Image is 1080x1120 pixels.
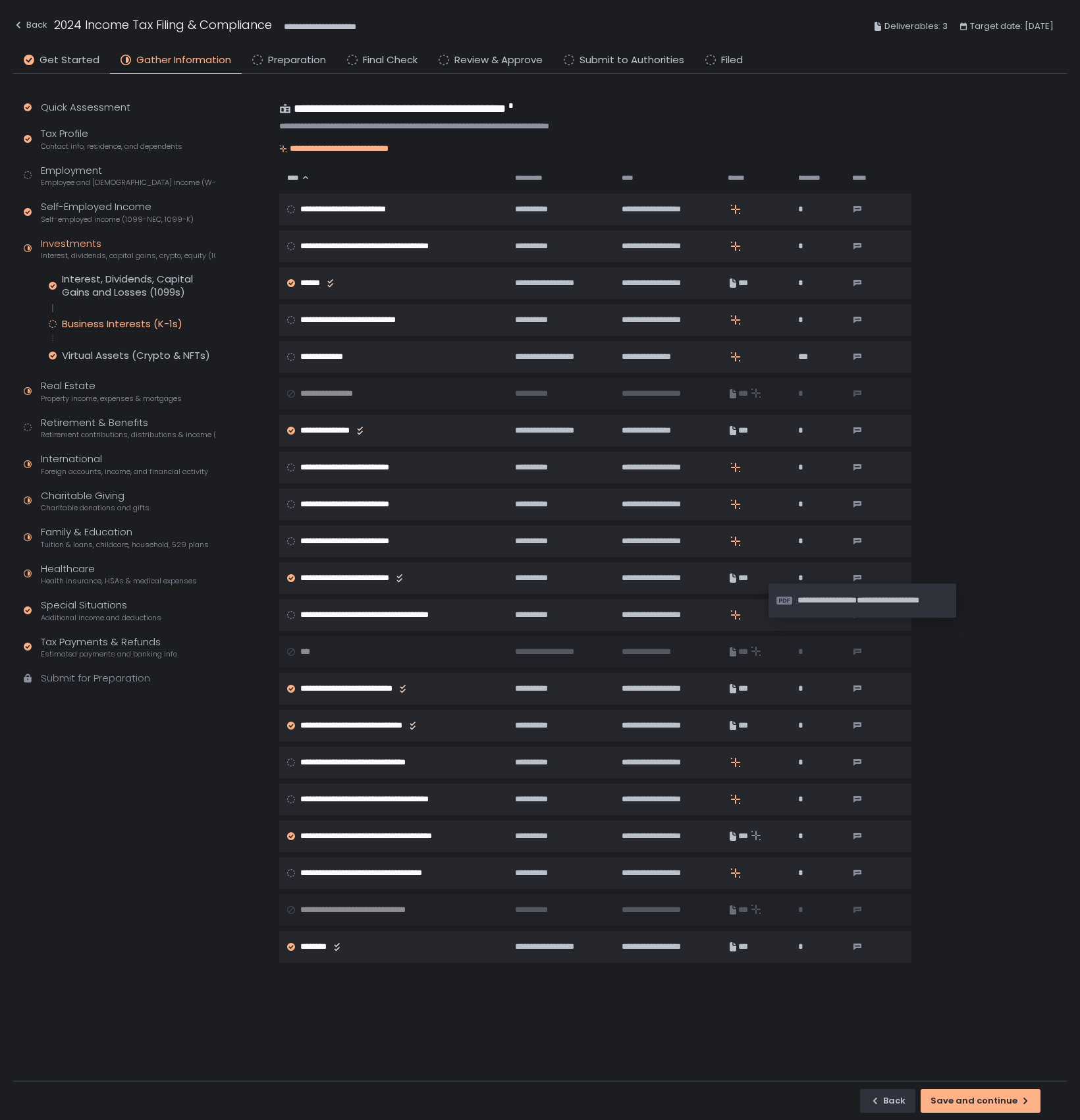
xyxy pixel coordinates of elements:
button: Back [13,16,47,38]
span: Self-employed income (1099-NEC, 1099-K) [41,215,194,225]
h1: 2024 Income Tax Filing & Compliance [54,16,272,34]
span: Property income, expenses & mortgages [41,394,182,404]
div: Back [13,17,47,33]
span: Additional income and deductions [41,613,161,623]
span: Contact info, residence, and dependents [41,142,182,151]
span: Retirement contributions, distributions & income (1099-R, 5498) [41,430,215,440]
div: Employment [41,163,215,188]
div: Back [870,1095,905,1107]
span: Charitable donations and gifts [41,503,149,513]
span: Interest, dividends, capital gains, crypto, equity (1099s, K-1s) [41,251,215,261]
div: Submit for Preparation [41,671,150,686]
div: Business Interests (K-1s) [62,317,182,331]
div: Investments [41,236,215,261]
div: Retirement & Benefits [41,415,215,440]
div: Special Situations [41,598,161,623]
span: Gather Information [136,53,231,68]
div: Healthcare [41,562,197,587]
div: Family & Education [41,525,209,550]
span: Deliverables: 3 [884,18,948,34]
span: Review & Approve [454,53,543,68]
div: International [41,452,208,477]
span: Final Check [363,53,418,68]
div: Real Estate [41,379,182,404]
span: Filed [721,53,743,68]
div: Self-Employed Income [41,200,194,225]
span: Preparation [268,53,326,68]
div: Tax Payments & Refunds [41,635,177,660]
span: Get Started [40,53,99,68]
div: Virtual Assets (Crypto & NFTs) [62,349,210,362]
div: Charitable Giving [41,489,149,514]
div: Tax Profile [41,126,182,151]
span: Employee and [DEMOGRAPHIC_DATA] income (W-2s) [41,178,215,188]
span: Health insurance, HSAs & medical expenses [41,576,197,586]
span: Submit to Authorities [580,53,684,68]
span: Estimated payments and banking info [41,649,177,659]
span: Target date: [DATE] [970,18,1054,34]
span: Foreign accounts, income, and financial activity [41,467,208,477]
span: Tuition & loans, childcare, household, 529 plans [41,540,209,550]
button: Save and continue [921,1089,1040,1113]
div: Interest, Dividends, Capital Gains and Losses (1099s) [62,273,215,299]
div: Quick Assessment [41,100,130,115]
button: Back [860,1089,915,1113]
div: Save and continue [931,1095,1031,1107]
